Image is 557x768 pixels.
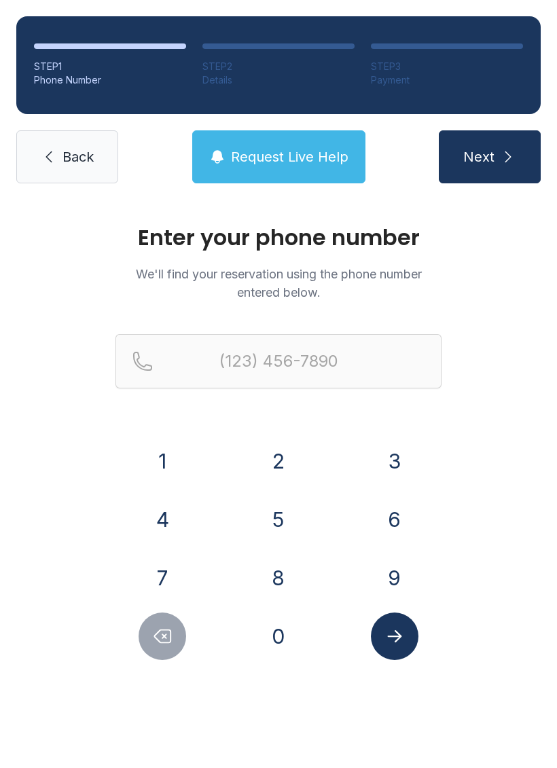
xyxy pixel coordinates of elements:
[115,334,442,388] input: Reservation phone number
[371,496,418,543] button: 6
[371,60,523,73] div: STEP 3
[463,147,495,166] span: Next
[255,612,302,660] button: 0
[115,227,442,249] h1: Enter your phone number
[255,437,302,485] button: 2
[202,60,355,73] div: STEP 2
[371,612,418,660] button: Submit lookup form
[139,437,186,485] button: 1
[202,73,355,87] div: Details
[371,554,418,602] button: 9
[139,554,186,602] button: 7
[371,437,418,485] button: 3
[255,554,302,602] button: 8
[139,496,186,543] button: 4
[371,73,523,87] div: Payment
[255,496,302,543] button: 5
[62,147,94,166] span: Back
[231,147,348,166] span: Request Live Help
[115,265,442,301] p: We'll find your reservation using the phone number entered below.
[34,73,186,87] div: Phone Number
[34,60,186,73] div: STEP 1
[139,612,186,660] button: Delete number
